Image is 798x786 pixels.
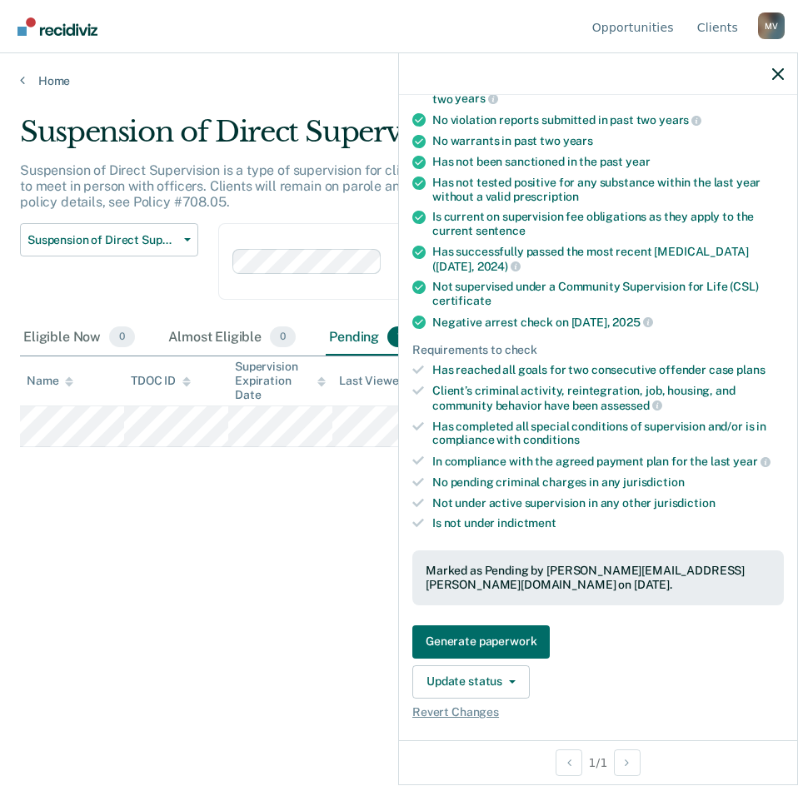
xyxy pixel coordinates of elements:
button: Profile dropdown button [758,12,785,39]
span: Suspension of Direct Supervision [27,233,177,247]
div: Almost Eligible [165,320,299,356]
span: certificate [432,294,491,307]
span: year [626,155,650,168]
div: Is not under [432,516,784,530]
div: Not under active supervision in any other [432,496,784,510]
div: Negative arrest check on [DATE], [432,315,784,330]
span: 2024) [477,260,521,273]
div: Has not tested positive for any substance within the last year without a valid [432,176,784,204]
span: 1 [387,326,411,348]
span: plans [736,363,765,376]
span: 0 [270,326,296,348]
div: Not supervised under a Community Supervision for Life (CSL) [432,280,784,308]
div: M V [758,12,785,39]
span: prescription [513,190,579,203]
span: Revert Changes [412,705,784,719]
div: Marked as Pending by [PERSON_NAME][EMAIL_ADDRESS][PERSON_NAME][DOMAIN_NAME] on [DATE]. [426,564,771,592]
div: No pending criminal charges in any [432,475,784,490]
span: conditions [523,433,580,446]
span: sentence [476,224,526,237]
button: Update status [412,665,530,699]
div: In compliance with the agreed payment plan for the last [432,454,784,469]
img: Recidiviz [17,17,97,36]
div: Is current on supervision fee obligations as they apply to the current [432,210,784,238]
span: years [563,134,593,147]
div: Has not been sanctioned in the past [432,155,784,169]
div: Has reached all goals for two consecutive offender case [432,363,784,377]
span: year [733,455,770,468]
div: Requirements to check [412,343,784,357]
div: No warrants in past two [432,134,784,148]
span: assessed [601,399,662,412]
button: Previous Opportunity [556,749,582,776]
button: Next Opportunity [614,749,641,776]
p: Suspension of Direct Supervision is a type of supervision for clients on parole that removes the ... [20,162,733,210]
div: Supervision Expiration Date [235,360,326,401]
span: 2025 [612,316,652,329]
span: years [455,92,497,105]
div: TDOC ID [131,374,191,388]
div: Name [27,374,73,388]
div: Suspension of Direct Supervision [20,115,738,162]
div: Eligible Now [20,320,138,356]
a: Home [20,73,778,88]
div: Last Viewed [339,374,420,388]
div: Pending [326,320,415,356]
span: years [659,113,701,127]
div: No violation reports submitted in past two [432,112,784,127]
span: jurisdiction [654,496,715,510]
div: Has completed all special conditions of supervision and/or is in compliance with [432,420,784,448]
div: 1 / 1 [399,740,797,784]
a: Navigate to form link [412,625,784,659]
div: Client’s criminal activity, reintegration, job, housing, and community behavior have been [432,384,784,412]
span: jurisdiction [623,475,684,489]
span: indictment [497,516,556,530]
span: 0 [109,326,135,348]
div: Has successfully passed the most recent [MEDICAL_DATA] ([DATE], [432,245,784,273]
button: Generate paperwork [412,625,550,659]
